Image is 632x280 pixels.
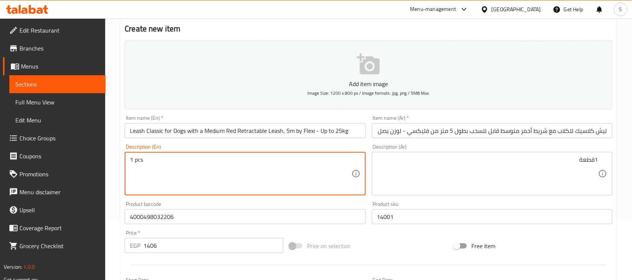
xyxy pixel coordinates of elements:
[15,116,100,125] span: Edit Menu
[125,23,613,34] h2: Create new item
[471,241,495,250] span: Free item
[19,223,100,232] span: Coverage Report
[125,209,365,224] input: Please enter product barcode
[125,123,365,138] input: Enter name En
[3,147,106,165] a: Coupons
[19,241,100,250] span: Grocery Checklist
[19,26,100,35] span: Edit Restaurant
[372,123,613,138] input: Enter name Ar
[3,183,106,201] a: Menu disclaimer
[9,111,106,129] a: Edit Menu
[23,262,35,272] span: 1.0.0
[125,41,613,109] button: Add item imageImage Size: 1200 x 800 px / Image formats: jpg, png / 5MB Max.
[19,134,100,143] span: Choice Groups
[15,98,100,107] span: Full Menu View
[3,201,106,219] a: Upsell
[9,75,106,93] a: Sections
[21,62,100,71] span: Menus
[19,188,100,197] span: Menu disclaimer
[130,241,140,250] p: EGP
[3,165,106,183] a: Promotions
[4,262,22,272] span: Version:
[15,80,100,89] span: Sections
[3,237,106,255] a: Grocery Checklist
[492,5,541,13] div: [GEOGRAPHIC_DATA]
[3,219,106,237] a: Coverage Report
[3,39,106,57] a: Branches
[19,44,100,53] span: Branches
[307,241,351,250] span: Price on selection
[9,93,106,111] a: Full Menu View
[372,209,613,224] input: Please enter product sku
[136,79,601,88] p: Add item image
[19,152,100,161] span: Coupons
[410,5,456,14] div: Menu-management
[3,57,106,75] a: Menus
[19,206,100,214] span: Upsell
[619,5,622,13] span: S
[307,89,430,97] span: Image Size: 1200 x 800 px / Image formats: jpg, png / 5MB Max.
[143,238,283,253] input: Please enter price
[19,170,100,179] span: Promotions
[3,129,106,147] a: Choice Groups
[3,21,106,39] a: Edit Restaurant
